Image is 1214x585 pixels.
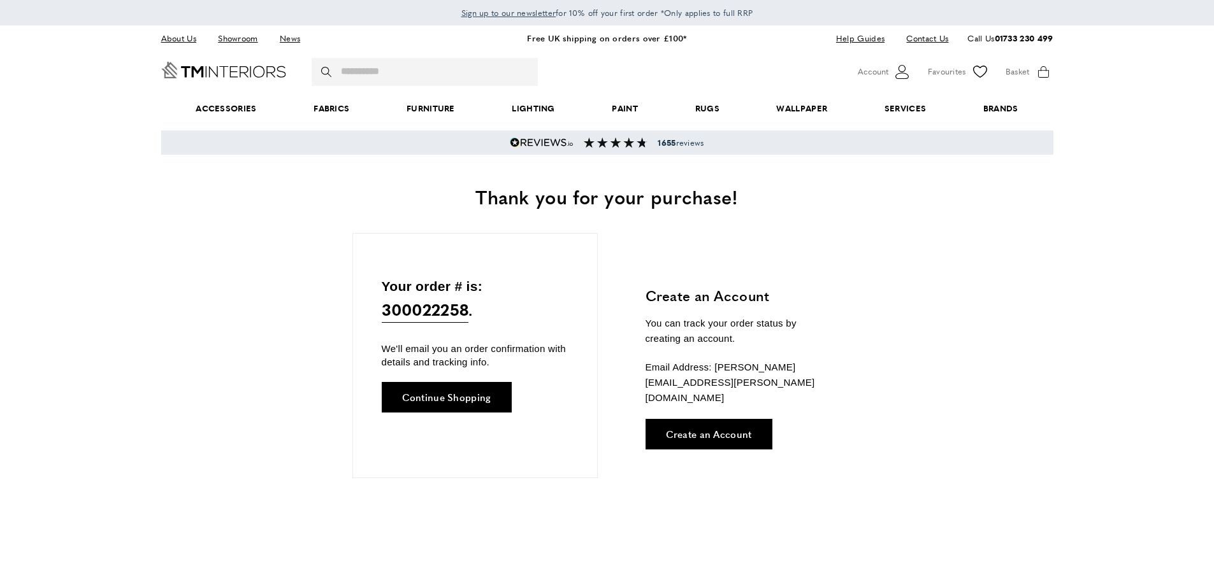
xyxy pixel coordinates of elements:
[827,30,894,47] a: Help Guides
[858,62,912,81] button: Customer Account
[856,89,955,128] a: Services
[584,137,647,148] img: Reviews section
[161,62,286,78] a: Go to Home page
[658,137,676,148] strong: 1655
[858,65,888,78] span: Account
[382,342,568,369] p: We'll email you an order confirmation with details and tracking info.
[748,89,856,128] a: Wallpaper
[382,297,469,323] span: 300022258
[646,286,834,306] h3: Create an Account
[646,360,834,405] p: Email Address: [PERSON_NAME][EMAIL_ADDRESS][PERSON_NAME][DOMAIN_NAME]
[161,30,206,47] a: About Us
[402,392,491,402] span: Continue Shopping
[995,32,1053,44] a: 01733 230 499
[382,276,568,323] p: Your order # is: .
[667,89,748,128] a: Rugs
[928,62,990,81] a: Favourites
[378,89,483,128] a: Furniture
[285,89,378,128] a: Fabrics
[461,6,556,19] a: Sign up to our newsletter
[527,32,686,44] a: Free UK shipping on orders over £100*
[208,30,267,47] a: Showroom
[646,419,772,449] a: Create an Account
[167,89,285,128] span: Accessories
[461,7,556,18] span: Sign up to our newsletter
[666,429,752,439] span: Create an Account
[510,137,574,148] img: Reviews.io 5 stars
[967,32,1053,45] p: Call Us
[658,137,704,148] span: reviews
[646,316,834,346] p: You can track your order status by creating an account.
[382,382,512,412] a: Continue Shopping
[461,7,753,18] span: for 10% off your first order *Only applies to full RRP
[897,30,948,47] a: Contact Us
[270,30,310,47] a: News
[584,89,667,128] a: Paint
[475,183,738,210] span: Thank you for your purchase!
[321,58,334,86] button: Search
[928,65,966,78] span: Favourites
[484,89,584,128] a: Lighting
[955,89,1046,128] a: Brands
